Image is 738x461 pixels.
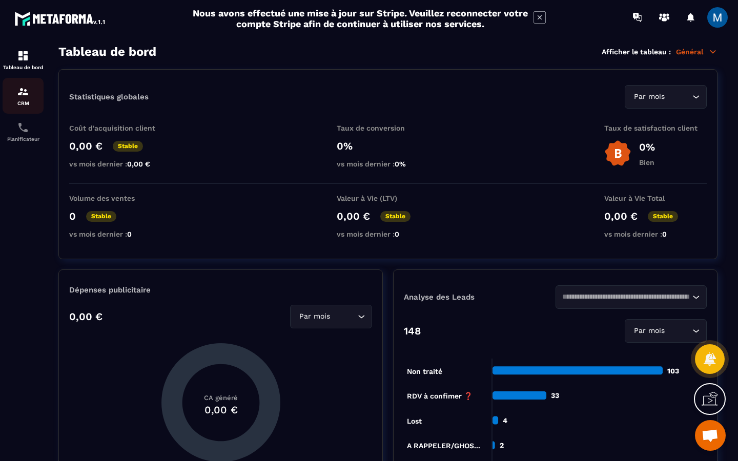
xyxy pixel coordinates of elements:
img: b-badge-o.b3b20ee6.svg [604,140,631,167]
p: vs mois dernier : [69,160,172,168]
p: Stable [86,211,116,222]
tspan: Lost [407,417,422,425]
p: Valeur à Vie Total [604,194,707,202]
p: Bien [639,158,655,166]
span: 0 [127,230,132,238]
span: Par mois [297,311,332,322]
p: Stable [648,211,678,222]
a: Ouvrir le chat [695,420,726,451]
img: scheduler [17,121,29,134]
img: formation [17,86,29,98]
span: 0 [662,230,667,238]
p: Planificateur [3,136,44,142]
input: Search for option [562,291,690,303]
p: Dépenses publicitaire [69,285,372,295]
a: formationformationTableau de bord [3,42,44,78]
span: 0% [395,160,406,168]
p: Taux de satisfaction client [604,124,707,132]
input: Search for option [332,311,355,322]
p: 148 [404,325,421,337]
input: Search for option [667,91,690,102]
p: 0,00 € [69,310,102,323]
p: Volume des ventes [69,194,172,202]
img: formation [17,50,29,62]
h3: Tableau de bord [58,45,156,59]
img: logo [14,9,107,28]
a: schedulerschedulerPlanificateur [3,114,44,150]
p: CRM [3,100,44,106]
p: 0,00 € [604,210,638,222]
p: Général [676,47,717,56]
p: Tableau de bord [3,65,44,70]
p: vs mois dernier : [604,230,707,238]
p: vs mois dernier : [337,230,439,238]
input: Search for option [667,325,690,337]
span: Par mois [631,91,667,102]
a: formationformationCRM [3,78,44,114]
tspan: RDV à confimer ❓ [407,392,473,401]
p: Taux de conversion [337,124,439,132]
p: 0% [639,141,655,153]
p: Analyse des Leads [404,292,556,302]
p: Stable [380,211,411,222]
p: Stable [113,141,143,152]
p: 0,00 € [337,210,370,222]
p: vs mois dernier : [337,160,439,168]
p: 0 [69,210,76,222]
div: Search for option [290,305,372,328]
h2: Nous avons effectué une mise à jour sur Stripe. Veuillez reconnecter votre compte Stripe afin de ... [192,8,528,29]
p: 0% [337,140,439,152]
span: 0,00 € [127,160,150,168]
p: Valeur à Vie (LTV) [337,194,439,202]
div: Search for option [625,85,707,109]
span: 0 [395,230,399,238]
p: Afficher le tableau : [602,48,671,56]
p: 0,00 € [69,140,102,152]
p: Statistiques globales [69,92,149,101]
span: Par mois [631,325,667,337]
div: Search for option [625,319,707,343]
div: Search for option [556,285,707,309]
tspan: A RAPPELER/GHOS... [407,442,480,450]
tspan: Non traité [407,367,442,375]
p: vs mois dernier : [69,230,172,238]
p: Coût d'acquisition client [69,124,172,132]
